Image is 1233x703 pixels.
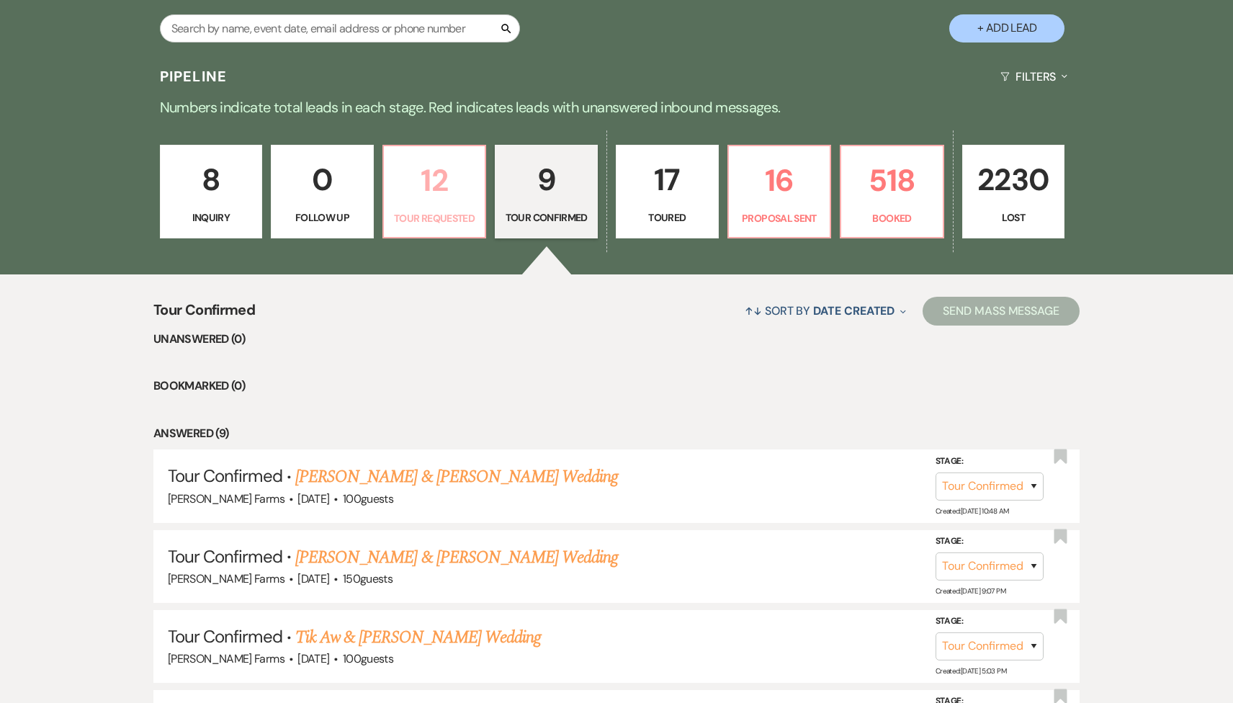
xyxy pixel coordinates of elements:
[840,145,944,238] a: 518Booked
[393,210,477,226] p: Tour Requested
[280,156,364,204] p: 0
[297,571,329,586] span: [DATE]
[169,156,254,204] p: 8
[936,454,1044,470] label: Stage:
[168,571,284,586] span: [PERSON_NAME] Farms
[295,545,618,570] a: [PERSON_NAME] & [PERSON_NAME] Wedding
[625,156,709,204] p: 17
[727,145,832,238] a: 16Proposal Sent
[343,491,393,506] span: 100 guests
[962,145,1065,238] a: 2230Lost
[625,210,709,225] p: Toured
[745,303,762,318] span: ↑↓
[160,66,228,86] h3: Pipeline
[280,210,364,225] p: Follow Up
[168,651,284,666] span: [PERSON_NAME] Farms
[737,156,822,205] p: 16
[297,491,329,506] span: [DATE]
[504,156,588,204] p: 9
[393,156,477,205] p: 12
[168,625,282,648] span: Tour Confirmed
[382,145,487,238] a: 12Tour Requested
[160,14,520,42] input: Search by name, event date, email address or phone number
[271,145,374,238] a: 0Follow Up
[153,299,255,330] span: Tour Confirmed
[168,491,284,506] span: [PERSON_NAME] Farms
[850,210,934,226] p: Booked
[343,651,393,666] span: 100 guests
[936,614,1044,630] label: Stage:
[936,534,1044,550] label: Stage:
[995,58,1073,96] button: Filters
[923,297,1080,326] button: Send Mass Message
[495,145,598,238] a: 9Tour Confirmed
[169,210,254,225] p: Inquiry
[936,586,1005,596] span: Created: [DATE] 9:07 PM
[98,96,1135,119] p: Numbers indicate total leads in each stage. Red indicates leads with unanswered inbound messages.
[949,14,1064,42] button: + Add Lead
[504,210,588,225] p: Tour Confirmed
[153,330,1080,349] li: Unanswered (0)
[739,292,912,330] button: Sort By Date Created
[850,156,934,205] p: 518
[153,377,1080,395] li: Bookmarked (0)
[972,156,1056,204] p: 2230
[168,465,282,487] span: Tour Confirmed
[295,464,618,490] a: [PERSON_NAME] & [PERSON_NAME] Wedding
[168,545,282,568] span: Tour Confirmed
[737,210,822,226] p: Proposal Sent
[297,651,329,666] span: [DATE]
[972,210,1056,225] p: Lost
[936,506,1008,515] span: Created: [DATE] 10:48 AM
[813,303,895,318] span: Date Created
[936,666,1006,676] span: Created: [DATE] 5:03 PM
[153,424,1080,443] li: Answered (9)
[616,145,719,238] a: 17Toured
[160,145,263,238] a: 8Inquiry
[343,571,393,586] span: 150 guests
[295,624,541,650] a: Tik Aw & [PERSON_NAME] Wedding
